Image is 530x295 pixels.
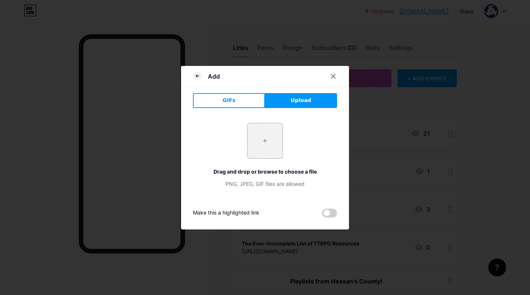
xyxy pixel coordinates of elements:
[291,96,311,104] span: Upload
[193,180,337,188] div: PNG, JPEG, GIF files are allowed
[193,209,259,218] div: Make this a highlighted link
[222,96,236,104] span: GIFs
[193,168,337,175] div: Drag and drop or browse to choose a file
[193,93,265,108] button: GIFs
[265,93,337,108] button: Upload
[208,72,220,81] div: Add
